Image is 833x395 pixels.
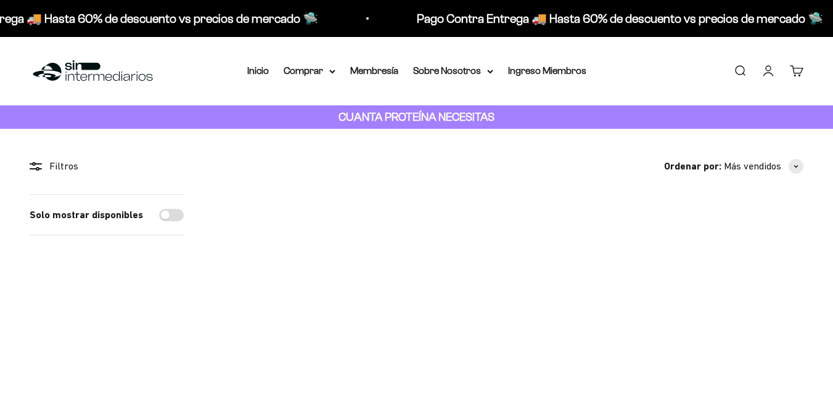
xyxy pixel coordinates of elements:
[339,110,494,123] strong: CUANTA PROTEÍNA NECESITAS
[664,158,721,174] span: Ordenar por:
[284,63,335,79] summary: Comprar
[417,9,823,28] p: Pago Contra Entrega 🚚 Hasta 60% de descuento vs precios de mercado 🛸
[30,158,184,174] div: Filtros
[724,158,803,174] button: Más vendidos
[30,207,143,223] label: Solo mostrar disponibles
[247,65,269,76] a: Inicio
[413,63,493,79] summary: Sobre Nosotros
[508,65,586,76] a: Ingreso Miembros
[350,65,398,76] a: Membresía
[724,158,781,174] span: Más vendidos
